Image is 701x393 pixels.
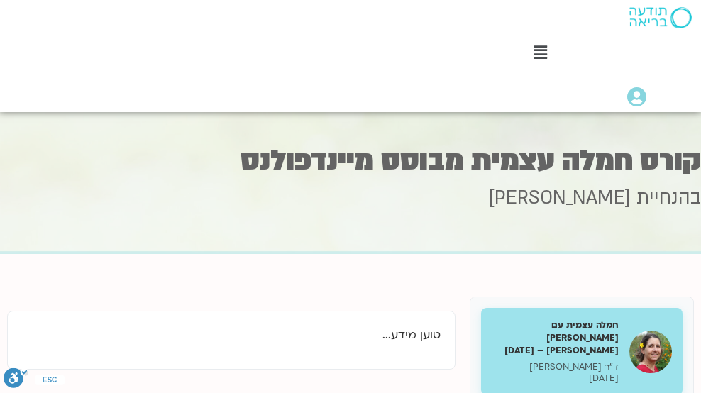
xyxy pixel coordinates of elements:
span: בהנחיית [636,185,701,211]
p: [DATE] [492,372,619,384]
p: טוען מידע... [22,326,441,345]
img: תודעה בריאה [629,7,692,28]
p: ד"ר [PERSON_NAME] [492,361,619,373]
img: חמלה עצמית עם סנדיה בר קמה ונועה אלבלדה – 21/04/25 [629,331,672,373]
span: [PERSON_NAME] [489,185,631,211]
h5: חמלה עצמית עם [PERSON_NAME] [PERSON_NAME] – [DATE] [492,319,619,358]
